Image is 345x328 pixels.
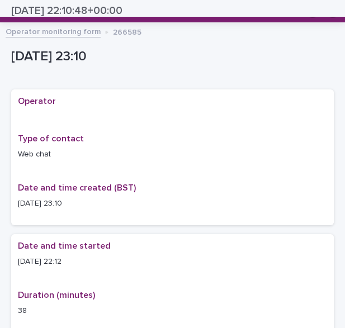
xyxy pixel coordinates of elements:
[11,49,329,65] p: [DATE] 23:10
[6,25,101,37] a: Operator monitoring form
[18,291,95,300] span: Duration (minutes)
[18,134,84,143] span: Type of contact
[18,183,136,192] span: Date and time created (BST)
[18,149,327,160] p: Web chat
[18,97,56,106] span: Operator
[18,241,111,250] span: Date and time started
[113,25,141,37] p: 266585
[18,198,327,210] p: [DATE] 23:10
[18,305,327,317] p: 38
[18,256,327,268] p: [DATE] 22:12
